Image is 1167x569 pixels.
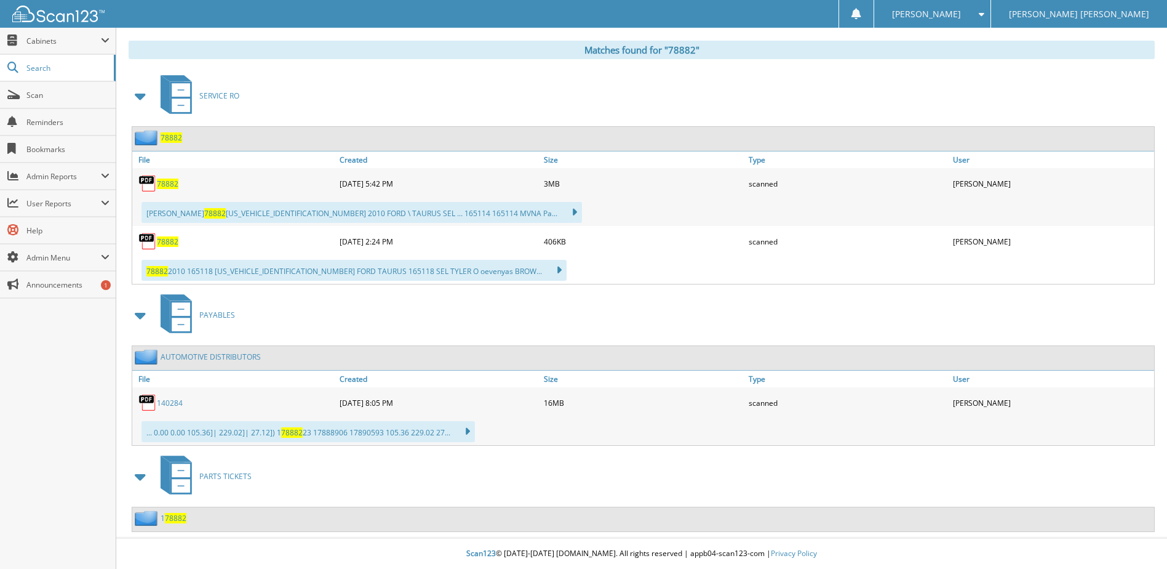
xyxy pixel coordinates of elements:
[746,151,950,168] a: Type
[281,427,303,438] span: 78882
[26,171,101,182] span: Admin Reports
[101,280,111,290] div: 1
[771,548,817,559] a: Privacy Policy
[950,390,1154,415] div: [PERSON_NAME]
[337,171,541,196] div: [DATE] 5:42 PM
[26,225,110,236] span: Help
[157,398,183,408] a: 140284
[153,452,252,501] a: PARTS TICKETS
[199,471,252,482] span: PARTS TICKETS
[141,202,582,223] div: [PERSON_NAME] [US_VEHICLE_IDENTIFICATION_NUMBER] 2010 FORD \ TAURUS SEL ... 165114 165114 MVNA Pa...
[141,260,567,281] div: 2010 165118 [US_VEHICLE_IDENTIFICATION_NUMBER] FORD TAURUS 165118 SEL TYLER O oevenyas BROW...
[165,513,186,523] span: 78882
[146,266,168,276] span: 78882
[116,539,1167,569] div: © [DATE]-[DATE] [DOMAIN_NAME]. All rights reserved | appb04-scan123-com |
[135,349,161,365] img: folder2.png
[746,229,950,254] div: scanned
[161,132,182,143] a: 78882
[135,130,161,145] img: folder2.png
[26,280,110,290] span: Announcements
[950,229,1154,254] div: [PERSON_NAME]
[153,71,239,120] a: SERVICE RO
[199,310,235,320] span: PAYABLES
[541,229,745,254] div: 406KB
[138,232,157,251] img: PDF.png
[892,10,961,18] span: [PERSON_NAME]
[337,390,541,415] div: [DATE] 8:05 PM
[129,41,1155,59] div: Matches found for "78882"
[337,371,541,387] a: Created
[541,371,745,387] a: Size
[204,208,226,219] span: 78882
[26,63,108,73] span: Search
[161,352,261,362] a: AUTOMOTIVE DISTRIBUTORS
[466,548,496,559] span: Scan123
[541,171,745,196] div: 3MB
[26,36,101,46] span: Cabinets
[135,510,161,526] img: folder2.png
[746,171,950,196] div: scanned
[157,179,178,189] a: 78882
[138,393,157,412] img: PDF.png
[541,390,745,415] div: 16MB
[132,151,337,168] a: File
[950,151,1154,168] a: User
[132,371,337,387] a: File
[138,174,157,193] img: PDF.png
[337,229,541,254] div: [DATE] 2:24 PM
[746,371,950,387] a: Type
[26,117,110,127] span: Reminders
[541,151,745,168] a: Size
[337,151,541,168] a: Created
[950,171,1154,196] div: [PERSON_NAME]
[141,421,475,442] div: ... 0.00 0.00 105.36]| 229.02]| 27.12]) 1 23 17888906 17890593 105.36 229.02 27...
[12,6,105,22] img: scan123-logo-white.svg
[26,198,101,209] span: User Reports
[157,236,178,247] a: 78882
[746,390,950,415] div: scanned
[1009,10,1149,18] span: [PERSON_NAME] [PERSON_NAME]
[950,371,1154,387] a: User
[199,91,239,101] span: SERVICE RO
[153,291,235,339] a: PAYABLES
[26,144,110,155] span: Bookmarks
[26,252,101,263] span: Admin Menu
[26,90,110,100] span: Scan
[161,513,186,523] a: 178882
